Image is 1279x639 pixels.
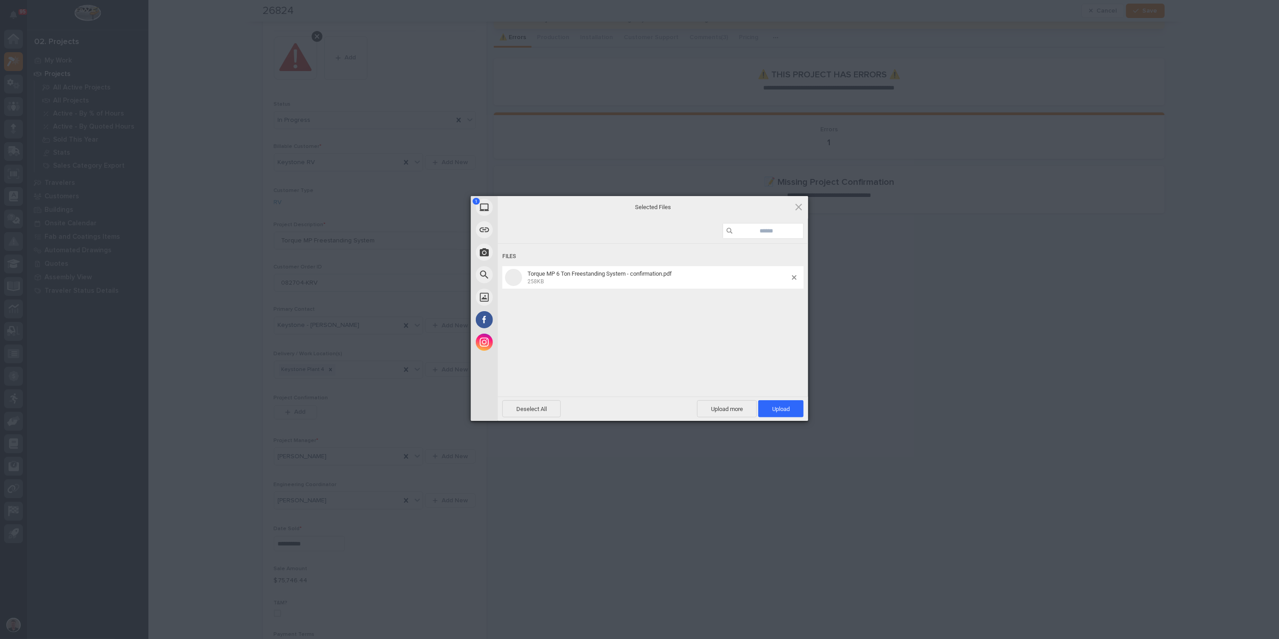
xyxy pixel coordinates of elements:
[471,264,579,286] div: Web Search
[794,202,804,212] span: Click here or hit ESC to close picker
[758,400,804,417] span: Upload
[471,219,579,241] div: Link (URL)
[471,308,579,331] div: Facebook
[471,196,579,219] div: My Device
[502,400,561,417] span: Deselect All
[502,248,804,265] div: Files
[528,278,544,285] span: 258KB
[697,400,757,417] span: Upload more
[772,406,790,412] span: Upload
[528,270,672,277] span: Torque MP 6 Ton Freestanding System - confirmation.pdf
[471,286,579,308] div: Unsplash
[525,270,792,285] span: Torque MP 6 Ton Freestanding System - confirmation.pdf
[471,241,579,264] div: Take Photo
[563,203,743,211] span: Selected Files
[473,198,480,205] span: 1
[471,331,579,353] div: Instagram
